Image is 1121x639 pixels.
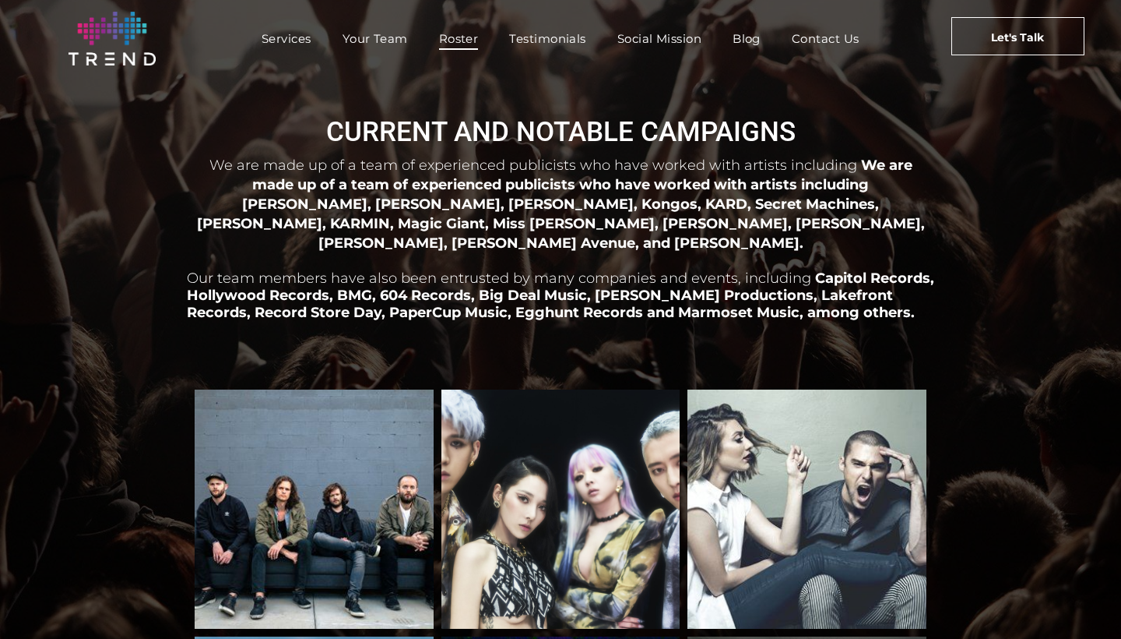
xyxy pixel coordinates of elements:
span: We are made up of a team of experienced publicists who have worked with artists including [209,157,857,174]
a: Kongos [195,390,434,629]
a: Roster [423,27,494,50]
span: Our team members have also been entrusted by many companies and events, including [187,270,811,287]
a: Blog [717,27,776,50]
a: Contact Us [776,27,875,50]
a: KARD [441,390,680,629]
img: logo [69,12,156,65]
span: Capitol Records, Hollywood Records, BMG, 604 Records, Big Deal Music, [PERSON_NAME] Productions, ... [187,270,934,321]
a: Testimonials [494,27,601,50]
a: Let's Talk [951,17,1084,55]
a: Services [246,27,327,50]
a: Your Team [327,27,423,50]
span: We are made up of a team of experienced publicists who have worked with artists including [PERSON... [197,157,925,251]
span: Let's Talk [991,18,1044,57]
span: CURRENT AND NOTABLE CAMPAIGNS [326,116,796,148]
a: Social Mission [602,27,717,50]
a: Karmin [687,390,926,629]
